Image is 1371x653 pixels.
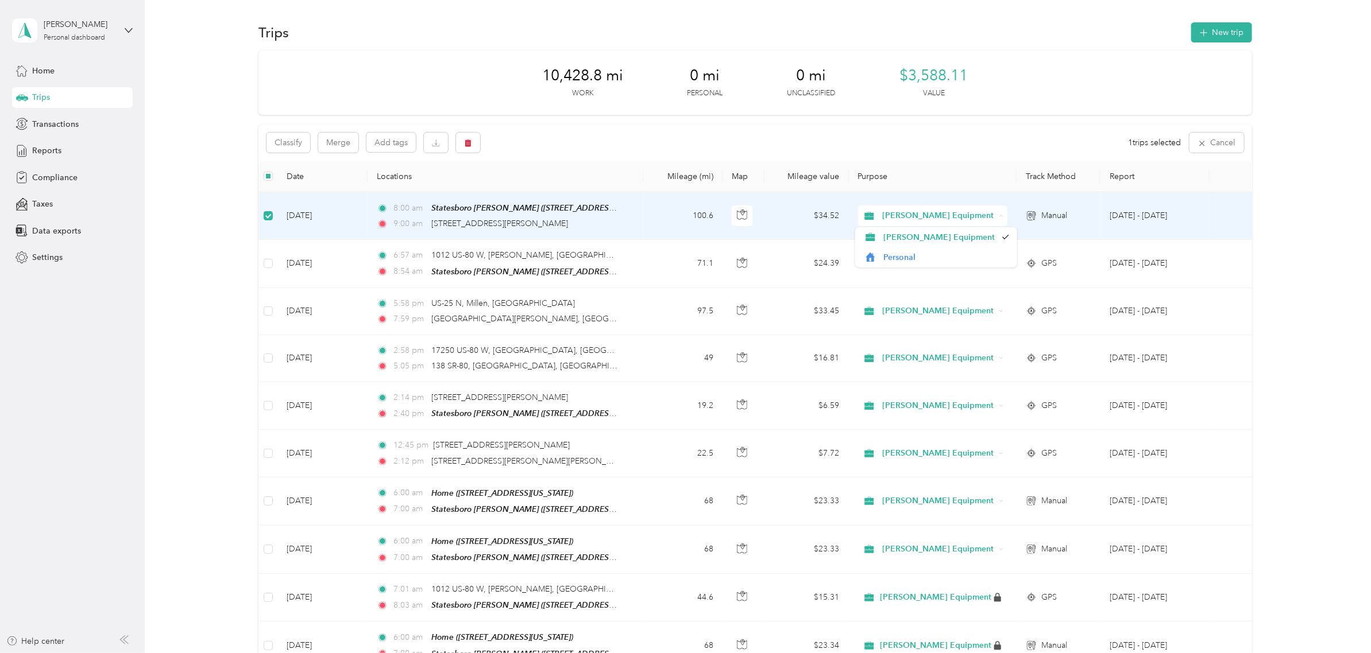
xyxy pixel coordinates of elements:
[277,335,368,382] td: [DATE]
[277,240,368,287] td: [DATE]
[393,313,426,325] span: 7:59 pm
[1041,399,1057,412] span: GPS
[32,145,61,157] span: Reports
[882,352,994,364] span: [PERSON_NAME] Equipment
[1041,209,1067,222] span: Manual
[6,635,65,647] button: Help center
[277,526,368,574] td: [DATE]
[277,161,368,192] th: Date
[434,440,570,450] span: [STREET_ADDRESS][PERSON_NAME]
[393,344,426,357] span: 2:58 pm
[884,251,1010,263] span: Personal
[1100,288,1210,335] td: Sep 1 - 30, 2025
[723,161,764,192] th: Map
[32,198,53,210] span: Taxes
[764,192,848,240] td: $34.52
[431,409,658,418] span: Statesboro [PERSON_NAME] ([STREET_ADDRESS][US_STATE])
[258,26,289,38] h1: Trips
[882,495,994,507] span: [PERSON_NAME] Equipment
[32,251,63,263] span: Settings
[32,65,55,77] span: Home
[277,430,368,477] td: [DATE]
[882,543,994,555] span: [PERSON_NAME] Equipment
[277,192,368,240] td: [DATE]
[572,88,593,99] p: Work
[393,503,426,515] span: 7:00 am
[393,487,426,499] span: 6:00 am
[393,249,426,262] span: 6:57 am
[32,91,50,103] span: Trips
[643,161,723,192] th: Mileage (mi)
[849,161,1017,192] th: Purpose
[393,551,426,564] span: 7:00 am
[32,225,81,237] span: Data exports
[1041,591,1057,604] span: GPS
[880,592,992,603] span: [PERSON_NAME] Equipment
[431,361,643,371] span: 138 SR-80, [GEOGRAPHIC_DATA], [GEOGRAPHIC_DATA]
[882,399,994,412] span: [PERSON_NAME] Equipment
[1100,335,1210,382] td: Sep 1 - 30, 2025
[393,439,428,452] span: 12:45 pm
[393,631,426,644] span: 6:00 am
[643,240,723,287] td: 71.1
[318,133,358,153] button: Merge
[688,88,723,99] p: Personal
[32,118,79,130] span: Transactions
[393,583,426,596] span: 7:01 am
[431,456,632,466] span: [STREET_ADDRESS][PERSON_NAME][PERSON_NAME]
[923,88,945,99] p: Value
[431,250,639,260] span: 1012 US-80 W, [PERSON_NAME], [GEOGRAPHIC_DATA]
[431,267,658,277] span: Statesboro [PERSON_NAME] ([STREET_ADDRESS][US_STATE])
[764,477,848,526] td: $23.33
[1100,477,1210,526] td: Sep 1 - 30, 2025
[764,161,848,192] th: Mileage value
[393,535,426,547] span: 6:00 am
[764,240,848,287] td: $24.39
[393,391,426,404] span: 2:14 pm
[643,526,723,574] td: 68
[431,314,752,324] span: [GEOGRAPHIC_DATA][PERSON_NAME], [GEOGRAPHIC_DATA], [GEOGRAPHIC_DATA]
[787,88,836,99] p: Unclassified
[431,537,573,546] span: Home ([STREET_ADDRESS][US_STATE])
[643,335,723,382] td: 49
[764,288,848,335] td: $33.45
[393,297,426,310] span: 5:58 pm
[431,203,658,213] span: Statesboro [PERSON_NAME] ([STREET_ADDRESS][US_STATE])
[277,477,368,526] td: [DATE]
[643,477,723,526] td: 68
[1191,22,1252,42] button: New trip
[431,298,575,308] span: US-25 N, Millen, [GEOGRAPHIC_DATA]
[393,265,426,278] span: 8:54 am
[1017,161,1100,192] th: Track Method
[44,18,115,30] div: [PERSON_NAME]
[431,504,658,514] span: Statesboro [PERSON_NAME] ([STREET_ADDRESS][US_STATE])
[643,574,723,621] td: 44.6
[1041,447,1057,460] span: GPS
[277,288,368,335] td: [DATE]
[277,574,368,621] td: [DATE]
[393,217,426,230] span: 9:00 am
[44,34,105,41] div: Personal dashboard
[764,526,848,574] td: $23.33
[393,407,426,420] span: 2:40 pm
[643,192,723,240] td: 100.6
[431,345,663,355] span: 17250 US-80 W, [GEOGRAPHIC_DATA], [GEOGRAPHIC_DATA]
[1100,526,1210,574] td: Sep 1 - 30, 2025
[277,382,368,430] td: [DATE]
[764,382,848,430] td: $6.59
[884,231,997,243] span: [PERSON_NAME] Equipment
[393,202,426,215] span: 8:00 am
[1100,240,1210,287] td: Sep 1 - 30, 2025
[643,382,723,430] td: 19.2
[764,335,848,382] td: $16.81
[1307,589,1371,653] iframe: Everlance-gr Chat Button Frame
[1100,382,1210,430] td: Sep 1 - 30, 2025
[1041,305,1057,317] span: GPS
[431,553,658,562] span: Statesboro [PERSON_NAME] ([STREET_ADDRESS][US_STATE])
[366,133,416,152] button: Add tags
[542,67,623,85] span: 10,428.8 mi
[1041,495,1067,507] span: Manual
[431,392,568,402] span: [STREET_ADDRESS][PERSON_NAME]
[1190,133,1244,153] button: Cancel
